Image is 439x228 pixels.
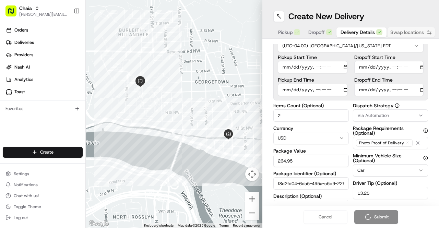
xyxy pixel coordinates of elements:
span: [PERSON_NAME] [21,125,56,130]
div: 💻 [58,154,63,159]
span: • [57,125,59,130]
label: Dropoff End Time [354,77,424,82]
button: Create [3,147,83,158]
label: Driver Tip (Optional) [353,181,428,185]
a: Open this area in Google Maps (opens a new window) [87,219,110,228]
a: Deliveries [3,37,85,48]
span: [DATE] [61,125,75,130]
span: [PERSON_NAME] [PERSON_NAME] [21,106,78,112]
button: Package Requirements (Optional) [423,128,428,133]
a: 💻API Documentation [55,151,113,163]
label: Package Identifier (Optional) [273,171,349,176]
h1: Create New Delivery [288,11,364,22]
button: Photo Proof of Delivery [353,137,428,149]
input: Clear [18,44,113,51]
button: [PERSON_NAME][EMAIL_ADDRESS][DOMAIN_NAME] [19,12,68,17]
label: Pickup Start Time [278,55,347,60]
span: Orders [14,27,28,33]
button: Start new chat [117,68,125,76]
a: Powered byPylon [48,170,83,175]
span: Map data ©2025 Google [178,224,215,227]
button: Zoom in [245,192,259,206]
span: • [79,106,82,112]
a: Orders [3,25,85,36]
span: Via Automation [357,112,389,119]
img: Toast logo [6,89,12,94]
span: Toast [14,89,25,95]
div: We're available if you need us! [31,72,94,78]
label: Dispatch Strategy [353,103,428,108]
span: Knowledge Base [14,153,52,160]
span: Nash AI [14,64,30,70]
img: 1736555255976-a54dd68f-1ca7-489b-9aae-adbdc363a1c4 [14,125,19,131]
span: Photo Proof of Delivery [359,140,404,146]
a: Analytics [3,74,85,85]
label: Pickup End Time [278,77,347,82]
span: Log out [14,215,28,220]
div: Favorites [3,103,83,114]
img: Nash [7,7,21,21]
img: 1736555255976-a54dd68f-1ca7-489b-9aae-adbdc363a1c4 [7,65,19,78]
button: Chaia [19,5,32,12]
a: Terms (opens in new tab) [219,224,229,227]
button: Keyboard shortcuts [144,223,174,228]
button: Log out [3,213,83,223]
label: Currency [273,126,349,131]
label: Minimum Vehicle Size (Optional) [353,153,428,163]
span: Deliveries [14,39,34,46]
label: Items Count (Optional) [273,103,349,108]
a: Nash AI [3,62,85,73]
span: Pickup [278,29,293,36]
span: Settings [14,171,29,177]
button: Toggle Theme [3,202,83,212]
div: Start new chat [31,65,112,72]
button: See all [106,88,125,96]
input: Enter driver tip amount [353,187,428,199]
button: Via Automation [353,109,428,122]
a: Providers [3,49,85,60]
img: 1727276513143-84d647e1-66c0-4f92-a045-3c9f9f5dfd92 [14,65,27,78]
p: Welcome 👋 [7,27,125,38]
input: Enter package identifier [273,177,349,190]
input: Enter package value [273,155,349,167]
img: Google [87,219,110,228]
label: Description (Optional) [273,194,349,199]
span: Delivery Details [341,29,375,36]
button: Settings [3,169,83,179]
span: Notifications [14,182,38,188]
button: Map camera controls [245,167,259,181]
input: Enter number of items [273,109,349,122]
label: Package Requirements (Optional) [353,126,428,135]
a: Report a map error [233,224,260,227]
img: Grace Nketiah [7,118,18,129]
span: Providers [14,52,33,58]
button: Chaia[PERSON_NAME][EMAIL_ADDRESS][DOMAIN_NAME] [3,3,71,19]
div: 📗 [7,154,12,159]
span: Pylon [68,170,83,175]
span: 5 minutes ago [83,106,112,112]
span: Analytics [14,76,33,83]
span: Create [40,149,54,155]
span: Toggle Theme [14,204,41,209]
span: API Documentation [65,153,110,160]
button: Minimum Vehicle Size (Optional) [423,156,428,160]
button: Dispatch Strategy [395,103,400,108]
a: 📗Knowledge Base [4,151,55,163]
label: Package Value [273,148,349,153]
div: Past conversations [7,89,46,95]
img: Joana Marie Avellanoza [7,100,18,111]
img: 1736555255976-a54dd68f-1ca7-489b-9aae-adbdc363a1c4 [14,107,19,112]
span: Dropoff [308,29,325,36]
button: Notifications [3,180,83,190]
a: Toast [3,86,85,97]
span: Chat with us! [14,193,39,199]
button: Zoom out [245,206,259,220]
button: Chat with us! [3,191,83,201]
label: Dropoff Start Time [354,55,424,60]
